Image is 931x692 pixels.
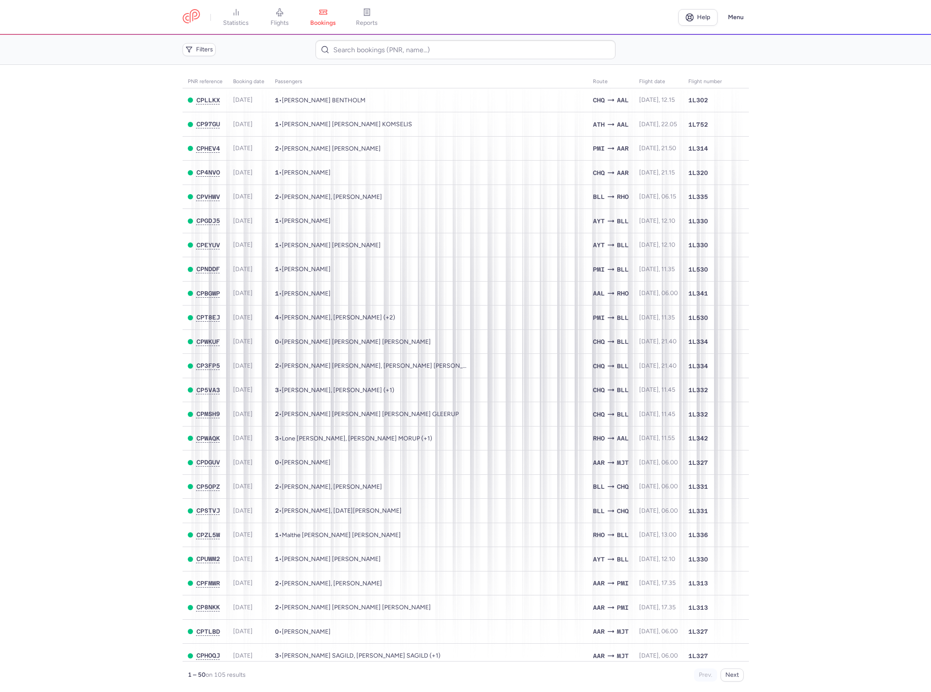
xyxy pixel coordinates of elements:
span: CPT8EJ [196,314,220,321]
span: AAR [617,144,629,153]
span: [DATE], 12.10 [639,241,675,249]
span: • [275,531,401,539]
span: Artur PETROSYAN [282,265,331,273]
span: 2 [275,362,279,369]
span: 1L332 [688,386,708,394]
span: 1L530 [688,313,708,322]
span: Christian Koudahl BACH, Sofie Nordin FROST [282,362,482,370]
span: CPHEV4 [196,145,220,152]
th: Flight number [683,75,727,88]
span: 1 [275,97,279,104]
span: [DATE], 11.45 [639,410,675,418]
span: Matias Halkjaer ANDERSEN, Simon Bach GLEERUP [282,410,459,418]
span: 1 [275,290,279,297]
span: AYT [593,216,605,226]
span: Anne Qvist SAGILD, Bror Qvist SAGILD, Yanina Estelle Ilithyia ASPENKJAER [282,652,440,659]
span: flights [271,19,289,27]
span: 2 [275,410,279,417]
button: CPTLBD [196,628,220,635]
span: reports [356,19,378,27]
span: 0 [275,628,279,635]
a: statistics [214,8,258,27]
button: CP5VA3 [196,386,220,394]
span: [DATE] [233,579,253,587]
button: Prev. [694,668,717,682]
span: 2 [275,604,279,611]
span: 1L327 [688,627,708,636]
span: CHQ [593,410,605,419]
button: Menu [723,9,749,26]
span: Lisa Staehr ANDERSEN, Kim ANDERSEN [282,483,382,490]
span: 1L327 [688,458,708,467]
span: BLL [617,240,629,250]
span: [DATE] [233,96,253,104]
span: 3 [275,386,279,393]
span: CPZL5W [196,531,220,538]
button: CPUWM2 [196,555,220,563]
span: [DATE], 11.35 [639,314,675,321]
span: Help [697,14,710,20]
span: [DATE] [233,121,253,128]
span: [DATE] [233,169,253,176]
button: CP4NVO [196,169,220,176]
button: Next [721,668,744,682]
span: 1L332 [688,410,708,419]
span: CPTLBD [196,628,220,635]
span: BLL [593,482,605,491]
span: • [275,386,394,394]
span: Filters [196,46,213,53]
span: PMI [617,578,629,588]
span: • [275,555,381,563]
span: [DATE], 06.00 [639,483,678,490]
span: RHO [617,289,629,298]
span: CHQ [593,361,605,371]
span: PMI [593,265,605,274]
span: 0 [275,338,279,345]
span: BLL [617,530,629,540]
span: BLL [593,192,605,202]
th: Booking date [228,75,270,88]
button: CP3FP5 [196,362,220,370]
span: Ibrahim DOVD [282,217,331,225]
span: 1L341 [688,289,708,298]
button: Filters [183,43,216,56]
span: 1 [275,555,279,562]
span: CHQ [593,385,605,395]
span: Mike MADSEN, Louise BRAHE, Mikkel BOENDERGAARD [282,386,394,394]
span: Grete Niki KOMSELIS [282,121,412,128]
span: Ioanna MAVRAPIDOU [282,459,331,466]
span: AYT [593,240,605,250]
span: CPFMWR [196,580,220,587]
span: 1L752 [688,120,708,129]
span: 1L331 [688,482,708,491]
span: Mette DAUGAARD, Jeanette Camilla OTTOSEN [282,338,431,346]
span: BLL [617,265,629,274]
span: • [275,507,402,514]
span: CPDGUV [196,459,220,466]
th: Passengers [270,75,588,88]
span: BLL [617,337,629,346]
span: RHO [593,433,605,443]
span: • [275,145,381,152]
span: [DATE] [233,434,253,442]
span: • [275,193,382,201]
span: [DATE], 06.00 [639,289,678,297]
span: CHQ [593,337,605,346]
span: 3 [275,435,279,442]
a: bookings [301,8,345,27]
span: [DATE], 06.00 [639,507,678,514]
span: Trine Faurby HANSEN [282,555,381,563]
th: Route [588,75,634,88]
span: • [275,169,331,176]
span: Ioanna MAVRAPIDOU [282,628,331,635]
span: 1L335 [688,192,708,201]
span: • [275,580,382,587]
a: CitizenPlane red outlined logo [183,9,200,25]
span: 1L320 [688,168,708,177]
button: CPEYUV [196,242,220,249]
span: Safa MOHAMED, Marwa MOHAMED [282,580,382,587]
span: • [275,459,331,466]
